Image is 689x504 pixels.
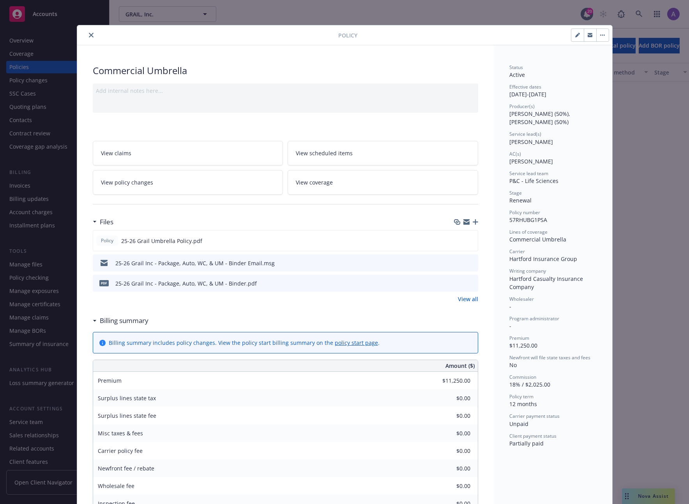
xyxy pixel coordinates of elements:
button: close [87,30,96,40]
span: Surplus lines state tax [98,394,156,402]
span: Carrier payment status [509,413,560,419]
div: Commercial Umbrella [509,235,597,243]
span: - [509,303,511,310]
div: Billing summary [93,316,148,326]
span: Lines of coverage [509,229,548,235]
span: View scheduled items [296,149,353,157]
span: 12 months [509,400,537,408]
span: Wholesaler [509,296,534,302]
a: policy start page [335,339,378,346]
span: Newfront will file state taxes and fees [509,354,590,361]
span: Premium [98,377,122,384]
span: Misc taxes & fees [98,429,143,437]
a: View coverage [288,170,478,195]
div: 25-26 Grail Inc - Package, Auto, WC, & UM - Binder Email.msg [115,259,275,267]
span: Partially paid [509,440,544,447]
span: Hartford Insurance Group [509,255,577,263]
div: Commercial Umbrella [93,64,478,77]
span: Premium [509,335,529,341]
span: View coverage [296,178,333,186]
span: [PERSON_NAME] [509,138,553,146]
input: 0.00 [424,410,475,422]
button: preview file [468,237,475,245]
span: pdf [99,280,109,286]
span: No [509,361,517,369]
input: 0.00 [424,375,475,387]
button: download file [456,279,462,287]
span: Program administrator [509,315,559,322]
div: 25-26 Grail Inc - Package, Auto, WC, & UM - Binder.pdf [115,279,257,287]
span: Policy [338,31,357,39]
div: Add internal notes here... [96,87,475,95]
span: Carrier [509,248,525,255]
span: Service lead team [509,170,548,177]
span: Surplus lines state fee [98,412,156,419]
input: 0.00 [424,392,475,404]
span: Renewal [509,197,532,204]
span: Writing company [509,268,546,274]
a: View policy changes [93,170,283,195]
span: Service lead(s) [509,131,541,137]
button: download file [456,259,462,267]
input: 0.00 [424,445,475,457]
span: Carrier policy fee [98,447,143,454]
span: 25-26 Grail Umbrella Policy.pdf [121,237,202,245]
span: View policy changes [101,178,153,186]
span: AC(s) [509,151,521,157]
button: preview file [468,259,475,267]
h3: Files [100,217,113,227]
a: View all [458,295,478,303]
span: Status [509,64,523,71]
span: P&C - Life Sciences [509,177,558,185]
span: 57RHUBG1PSA [509,216,547,224]
button: download file [455,237,461,245]
div: Files [93,217,113,227]
span: Producer(s) [509,103,535,110]
div: [DATE] - [DATE] [509,83,597,98]
span: [PERSON_NAME] [509,158,553,165]
span: Commission [509,374,536,380]
span: [PERSON_NAME] (50%), [PERSON_NAME] (50%) [509,110,572,126]
span: Amount ($) [445,362,475,370]
a: View scheduled items [288,141,478,165]
span: 18% / $2,025.00 [509,381,550,388]
h3: Billing summary [100,316,148,326]
span: Wholesale fee [98,482,134,490]
span: Hartford Casualty Insurance Company [509,275,585,291]
span: Active [509,71,525,78]
input: 0.00 [424,480,475,492]
input: 0.00 [424,463,475,474]
span: Policy number [509,209,540,216]
a: View claims [93,141,283,165]
input: 0.00 [424,428,475,439]
span: Newfront fee / rebate [98,465,154,472]
span: Unpaid [509,420,528,428]
span: - [509,322,511,330]
span: Client payment status [509,433,556,439]
div: Billing summary includes policy changes. View the policy start billing summary on the . [109,339,380,347]
button: preview file [468,279,475,287]
span: Policy term [509,393,534,400]
span: Stage [509,190,522,196]
span: $11,250.00 [509,342,537,349]
span: Policy [99,237,115,244]
span: View claims [101,149,131,157]
span: Effective dates [509,83,541,90]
